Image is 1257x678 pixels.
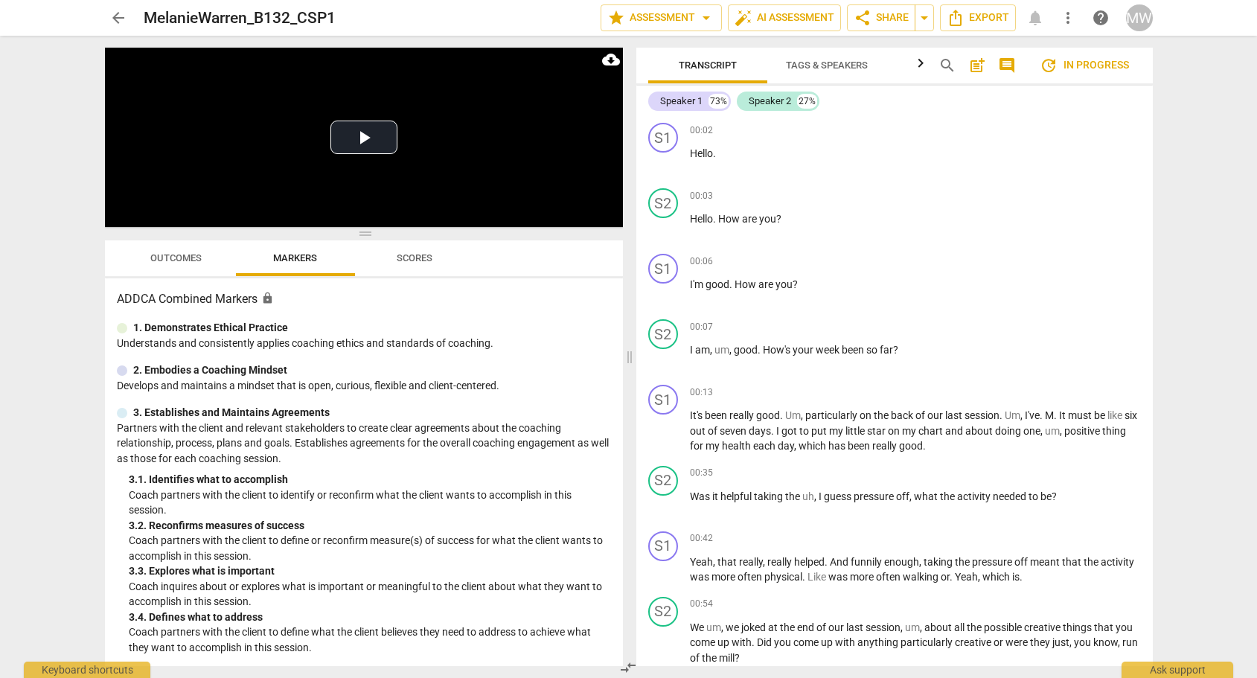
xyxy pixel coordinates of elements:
[909,490,914,502] span: ,
[1030,556,1062,568] span: meant
[794,556,825,568] span: helped
[945,425,965,437] span: and
[938,57,956,74] span: search
[1074,636,1093,648] span: you
[794,440,799,452] span: ,
[819,490,824,502] span: I
[805,409,860,421] span: particularly
[1028,51,1141,80] button: Review is in progress
[133,362,287,378] p: 2. Embodies a Coaching Mindset
[648,319,678,349] div: Change speaker
[712,490,720,502] span: it
[1069,636,1074,648] span: ,
[1045,409,1054,421] span: M
[1020,409,1025,421] span: ,
[690,321,713,333] span: 00:07
[1084,556,1101,568] span: the
[695,344,710,356] span: am
[759,213,776,225] span: you
[825,556,830,568] span: .
[872,440,899,452] span: really
[866,344,880,356] span: so
[648,531,678,561] div: Change speaker
[714,344,729,356] span: Filler word
[690,278,706,290] span: I'm
[720,425,749,437] span: seven
[847,4,915,31] button: Share
[705,409,729,421] span: been
[1122,662,1233,678] div: Ask support
[690,556,713,568] span: Yeah
[950,571,955,583] span: .
[679,60,737,71] span: Transcript
[1045,425,1060,437] span: Filler word
[955,556,972,568] span: the
[828,440,848,452] span: has
[1126,4,1153,31] div: MW
[690,213,713,225] span: Hello
[117,378,611,394] p: Develops and maintains a mindset that is open, curious, flexible and client-centered.
[767,556,794,568] span: really
[771,425,776,437] span: .
[816,344,842,356] span: week
[729,344,734,356] span: ,
[968,57,986,74] span: post_add
[1102,425,1126,437] span: thing
[780,409,785,421] span: .
[776,425,781,437] span: I
[690,386,713,399] span: 00:13
[814,490,819,502] span: ,
[781,425,799,437] span: got
[690,255,713,268] span: 00:06
[807,571,828,583] span: Filler word
[757,636,774,648] span: Did
[824,490,854,502] span: guess
[764,571,802,583] span: physical
[1063,621,1094,633] span: things
[965,54,989,77] button: Add summary
[735,278,758,290] span: How
[1012,571,1020,583] span: is
[719,652,735,664] span: mill
[965,425,995,437] span: about
[756,409,780,421] span: good
[690,190,713,202] span: 00:03
[709,94,729,109] div: 73%
[690,440,706,452] span: for
[1059,9,1077,27] span: more_vert
[1052,490,1057,502] span: ?
[835,636,857,648] span: with
[774,636,793,648] span: you
[718,213,742,225] span: How
[752,636,757,648] span: .
[799,425,811,437] span: to
[811,425,829,437] span: put
[758,278,775,290] span: are
[109,9,127,27] span: arrow_back
[735,652,740,664] span: ?
[846,621,866,633] span: last
[749,425,771,437] span: days
[735,9,752,27] span: auto_fix_high
[891,409,915,421] span: back
[729,409,756,421] span: really
[726,621,741,633] span: we
[848,440,872,452] span: been
[749,94,791,109] div: Speaker 2
[947,9,1009,27] span: Export
[1092,9,1110,27] span: help
[690,652,702,664] span: of
[738,571,764,583] span: often
[797,621,816,633] span: end
[1040,409,1045,421] span: .
[902,425,918,437] span: my
[602,51,620,68] span: cloud_download
[880,344,893,356] span: far
[117,420,611,467] p: Partners with the client and relevant stakeholders to create clear agreements about the coaching ...
[915,9,933,27] span: arrow_drop_down
[690,490,712,502] span: Was
[697,9,715,27] span: arrow_drop_down
[1094,409,1107,421] span: be
[1068,409,1094,421] span: must
[982,571,1012,583] span: which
